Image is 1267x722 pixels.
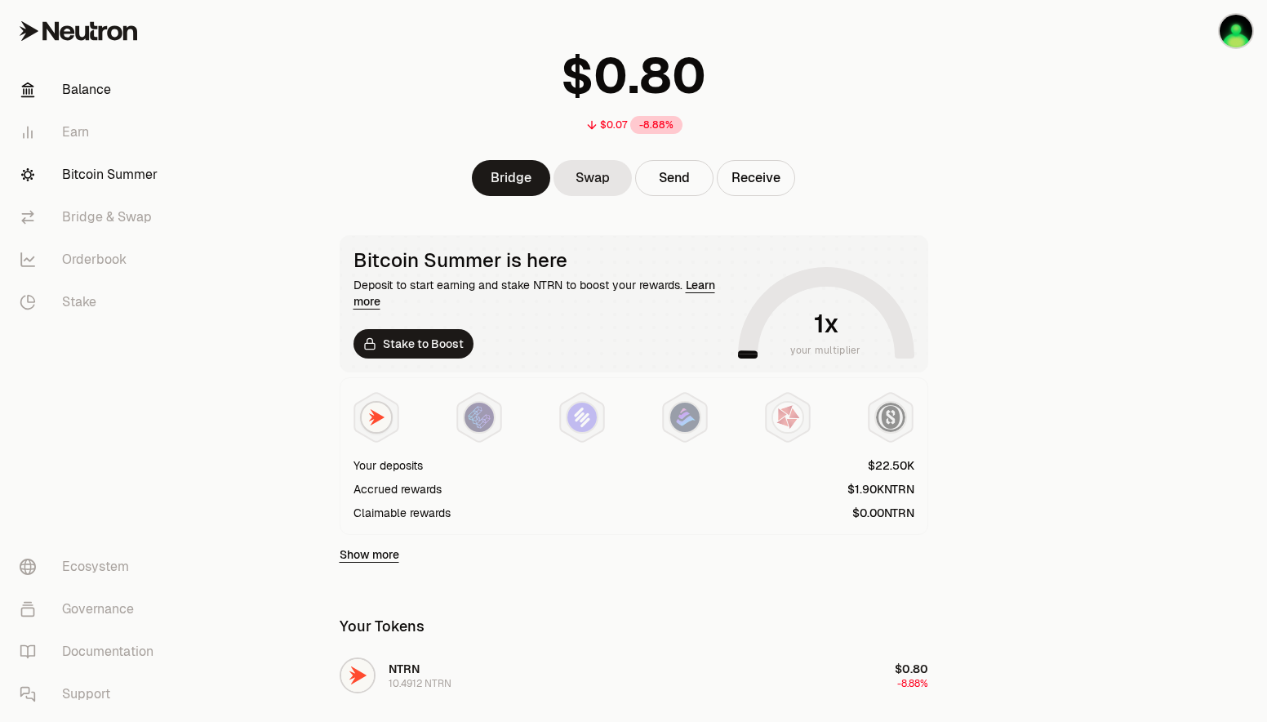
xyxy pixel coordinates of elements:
button: NTRN LogoNTRN10.4912 NTRN$0.80-8.88% [330,651,938,700]
a: Orderbook [7,238,176,281]
a: Documentation [7,631,176,673]
img: NTRN [362,403,391,432]
div: Your Tokens [340,615,425,638]
a: Show more [340,546,399,563]
a: Stake to Boost [353,329,473,359]
img: NTRN Logo [341,659,374,692]
div: -8.88% [630,116,682,134]
button: Receive [717,160,795,196]
a: Balance [7,69,176,111]
button: Send [635,160,714,196]
span: NTRN [389,662,420,676]
a: Ecosystem [7,546,176,588]
div: Accrued rewards [353,481,442,497]
div: Deposit to start earning and stake NTRN to boost your rewards. [353,277,731,310]
div: $0.07 [600,118,627,131]
img: EtherFi Points [465,403,494,432]
a: Support [7,673,176,715]
div: Claimable rewards [353,505,451,521]
div: Your deposits [353,457,423,474]
div: Bitcoin Summer is here [353,249,731,272]
img: Mars Fragments [773,403,802,432]
a: Governance [7,588,176,631]
div: 10.4912 NTRN [389,677,451,690]
img: Structured Points [876,403,905,432]
a: Bridge & Swap [7,196,176,238]
span: your multiplier [790,342,861,359]
a: Bridge [472,160,550,196]
img: Solv Points [567,403,597,432]
img: Bedrock Diamonds [670,403,700,432]
a: Bitcoin Summer [7,154,176,196]
span: $0.80 [895,662,928,676]
a: Stake [7,281,176,323]
a: Earn [7,111,176,154]
span: -8.88% [897,677,928,690]
img: KO [1220,15,1252,47]
a: Swap [553,160,632,196]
